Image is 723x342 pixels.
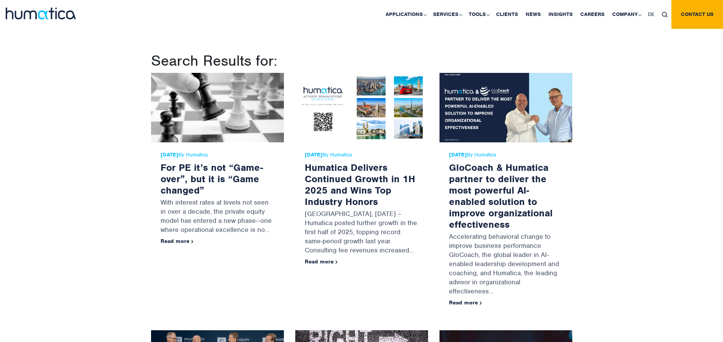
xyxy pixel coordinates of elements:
[305,161,415,208] a: Humatica Delivers Continued Growth in 1H 2025 and Wins Top Industry Honors
[151,52,572,70] h1: Search Results for:
[161,161,263,196] a: For PE it’s not “Game-over”, but it is “Game changed”
[6,8,76,19] img: logo
[191,240,194,243] img: arrowicon
[295,73,428,142] img: Humatica Delivers Continued Growth in 1H 2025 and Wins Top Industry Honors
[305,151,323,158] strong: [DATE]
[439,73,572,142] img: GloCoach & Humatica partner to deliver the most powerful AI-enabled solution to improve organizat...
[648,11,654,17] span: DE
[449,151,467,158] strong: [DATE]
[449,152,563,158] span: By Humatica
[662,12,668,17] img: search_icon
[449,299,482,306] a: Read more
[449,230,563,299] p: Accelerating behavioral change to improve business performance GloCoach, the global leader in AI-...
[305,258,338,265] a: Read more
[151,73,284,142] img: For PE it’s not “Game-over”, but it is “Game changed”
[305,152,419,158] span: By Humatica
[161,151,178,158] strong: [DATE]
[305,207,419,258] p: [GEOGRAPHIC_DATA], [DATE] – Humatica posted further growth in the first half of 2025, topping rec...
[336,260,338,264] img: arrowicon
[161,196,274,238] p: With interest rates at levels not seen in over a decade, the private equity model has entered a n...
[449,161,553,230] a: GloCoach & Humatica partner to deliver the most powerful AI-enabled solution to improve organizat...
[161,238,194,244] a: Read more
[480,301,482,305] img: arrowicon
[161,152,274,158] span: By Humatica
